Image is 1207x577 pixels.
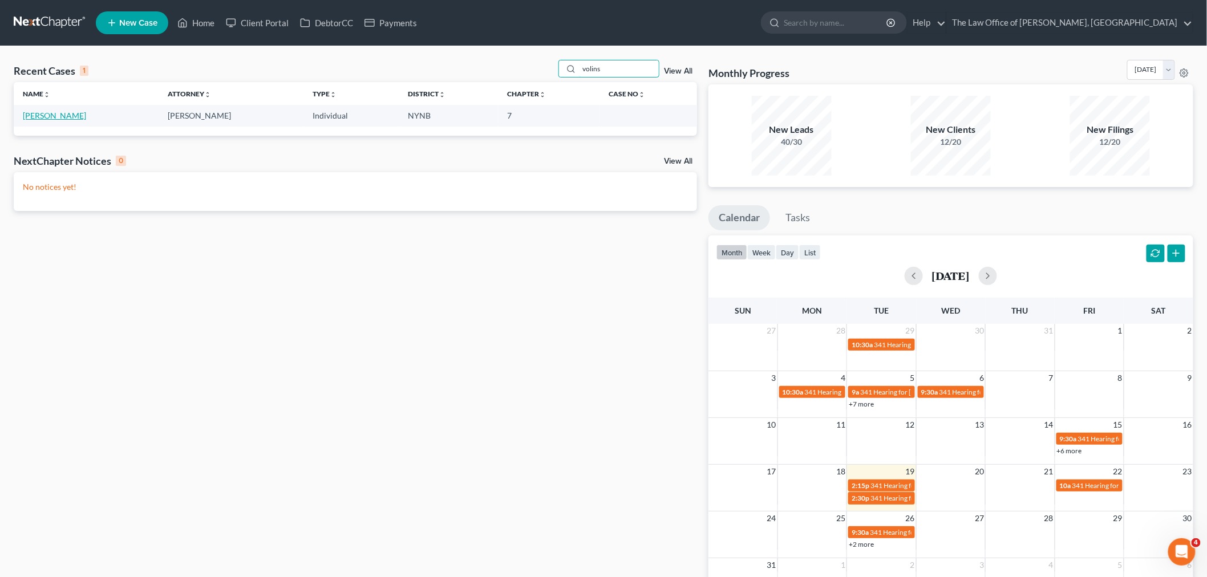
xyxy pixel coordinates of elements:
[1168,538,1196,566] iframe: Intercom live chat
[1182,418,1193,432] span: 16
[1182,511,1193,525] span: 30
[579,60,659,77] input: Search by name...
[908,13,946,33] a: Help
[835,418,846,432] span: 11
[1060,434,1077,443] span: 9:30a
[852,481,869,490] span: 2:15p
[909,371,916,385] span: 5
[921,388,938,396] span: 9:30a
[664,67,692,75] a: View All
[1072,481,1174,490] span: 341 Hearing for [PERSON_NAME]
[1043,418,1055,432] span: 14
[803,306,823,315] span: Mon
[835,511,846,525] span: 25
[905,324,916,338] span: 29
[23,111,86,120] a: [PERSON_NAME]
[204,91,211,98] i: unfold_more
[1043,465,1055,478] span: 21
[1060,481,1071,490] span: 10a
[905,511,916,525] span: 26
[294,13,359,33] a: DebtorCC
[932,270,970,282] h2: [DATE]
[80,66,88,76] div: 1
[771,371,777,385] span: 3
[716,245,747,260] button: month
[870,481,1010,490] span: 341 Hearing for [PERSON_NAME], Frayddelith
[1043,511,1055,525] span: 28
[852,494,869,502] span: 2:30p
[1083,306,1095,315] span: Fri
[359,13,423,33] a: Payments
[905,465,916,478] span: 19
[974,511,985,525] span: 27
[776,245,799,260] button: day
[1112,465,1124,478] span: 22
[220,13,294,33] a: Client Portal
[974,324,985,338] span: 30
[508,90,546,98] a: Chapterunfold_more
[159,105,303,126] td: [PERSON_NAME]
[1048,558,1055,572] span: 4
[638,91,645,98] i: unfold_more
[330,91,337,98] i: unfold_more
[1012,306,1028,315] span: Thu
[116,156,126,166] div: 0
[852,388,859,396] span: 9a
[1182,465,1193,478] span: 23
[835,465,846,478] span: 18
[747,245,776,260] button: week
[1057,446,1082,455] a: +6 more
[911,123,991,136] div: New Clients
[874,306,889,315] span: Tue
[852,528,869,537] span: 9:30a
[974,418,985,432] span: 13
[775,205,820,230] a: Tasks
[799,245,821,260] button: list
[23,181,688,193] p: No notices yet!
[1186,371,1193,385] span: 9
[766,465,777,478] span: 17
[1112,418,1124,432] span: 15
[172,13,220,33] a: Home
[849,540,874,548] a: +2 more
[1070,123,1150,136] div: New Filings
[168,90,211,98] a: Attorneyunfold_more
[708,205,770,230] a: Calendar
[1117,371,1124,385] span: 8
[752,136,832,148] div: 40/30
[766,511,777,525] span: 24
[783,388,804,396] span: 10:30a
[1048,371,1055,385] span: 7
[499,105,600,126] td: 7
[840,558,846,572] span: 1
[1152,306,1166,315] span: Sat
[735,306,751,315] span: Sun
[766,324,777,338] span: 27
[1186,324,1193,338] span: 2
[978,371,985,385] span: 6
[43,91,50,98] i: unfold_more
[874,340,976,349] span: 341 Hearing for [PERSON_NAME]
[805,388,907,396] span: 341 Hearing for [PERSON_NAME]
[1043,324,1055,338] span: 31
[609,90,645,98] a: Case Nounfold_more
[1078,434,1180,443] span: 341 Hearing for [PERSON_NAME]
[784,12,888,33] input: Search by name...
[947,13,1193,33] a: The Law Office of [PERSON_NAME], [GEOGRAPHIC_DATA]
[664,157,692,165] a: View All
[23,90,50,98] a: Nameunfold_more
[978,558,985,572] span: 3
[752,123,832,136] div: New Leads
[439,91,445,98] i: unfold_more
[905,418,916,432] span: 12
[939,388,1042,396] span: 341 Hearing for [PERSON_NAME]
[14,64,88,78] div: Recent Cases
[766,558,777,572] span: 31
[1112,511,1124,525] span: 29
[849,400,874,408] a: +7 more
[1117,324,1124,338] span: 1
[909,558,916,572] span: 2
[303,105,399,126] td: Individual
[313,90,337,98] a: Typeunfold_more
[708,66,789,80] h3: Monthly Progress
